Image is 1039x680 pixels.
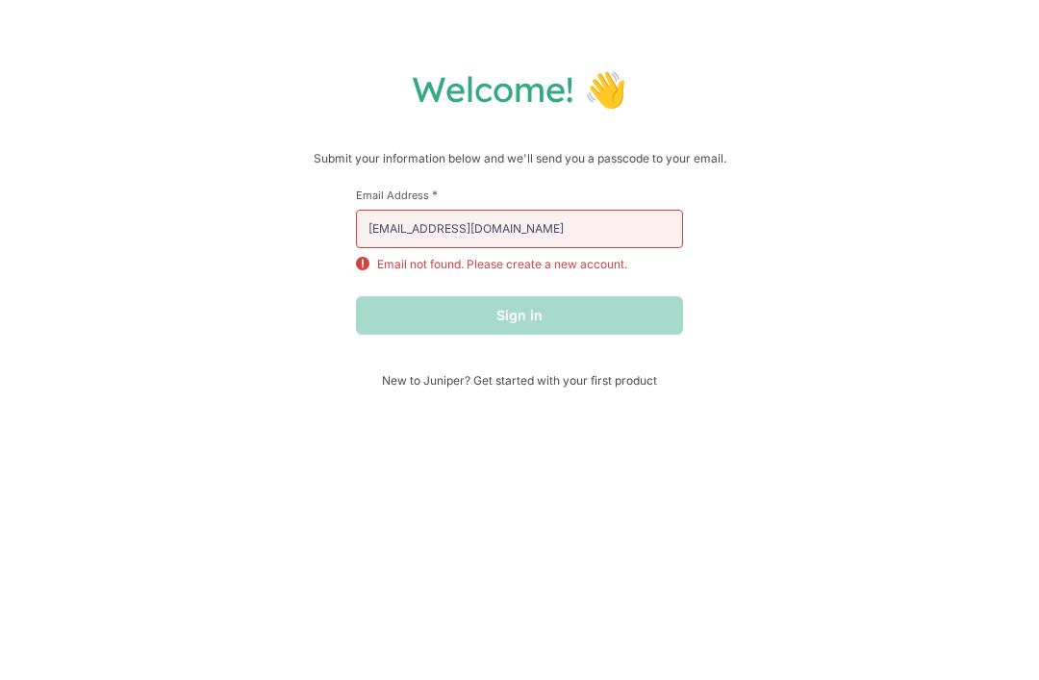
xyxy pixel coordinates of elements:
[377,256,627,273] p: Email not found. Please create a new account.
[356,188,683,202] label: Email Address
[19,149,1020,168] p: Submit your information below and we'll send you a passcode to your email.
[356,373,683,388] span: New to Juniper? Get started with your first product
[356,210,683,248] input: email@example.com
[19,67,1020,111] h1: Welcome! 👋
[432,188,438,202] span: This field is required.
